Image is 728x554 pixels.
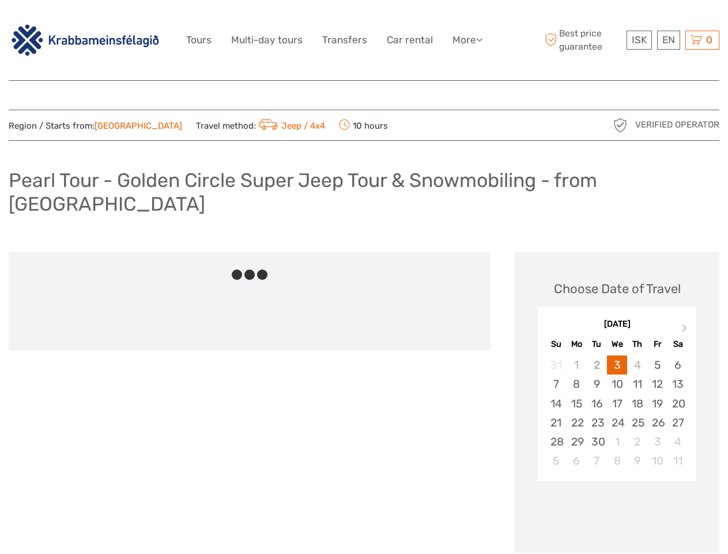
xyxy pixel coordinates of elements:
[677,321,695,340] button: Next Month
[587,432,607,451] div: Choose Tuesday, September 30th, 2025
[538,319,696,331] div: [DATE]
[647,394,667,413] div: Choose Friday, September 19th, 2025
[647,413,667,432] div: Choose Friday, September 26th, 2025
[635,119,719,131] span: Verified Operator
[607,355,627,375] div: Choose Wednesday, September 3rd, 2025
[667,375,688,394] div: Choose Saturday, September 13th, 2025
[95,121,182,131] a: [GEOGRAPHIC_DATA]
[387,32,433,48] a: Car rental
[587,413,607,432] div: Choose Tuesday, September 23rd, 2025
[567,355,587,375] div: Not available Monday, September 1st, 2025
[546,375,566,394] div: Choose Sunday, September 7th, 2025
[546,413,566,432] div: Choose Sunday, September 21st, 2025
[587,451,607,470] div: Choose Tuesday, October 7th, 2025
[256,121,325,131] a: Jeep / 4x4
[667,432,688,451] div: Choose Saturday, October 4th, 2025
[567,451,587,470] div: Choose Monday, October 6th, 2025
[647,432,667,451] div: Choose Friday, October 3rd, 2025
[607,432,627,451] div: Choose Wednesday, October 1st, 2025
[607,451,627,470] div: Choose Wednesday, October 8th, 2025
[587,355,607,375] div: Not available Tuesday, September 2nd, 2025
[627,451,647,470] div: Choose Thursday, October 9th, 2025
[613,511,621,518] div: Loading...
[567,394,587,413] div: Choose Monday, September 15th, 2025
[667,394,688,413] div: Choose Saturday, September 20th, 2025
[546,451,566,470] div: Choose Sunday, October 5th, 2025
[667,355,688,375] div: Choose Saturday, September 6th, 2025
[546,336,566,352] div: Su
[627,355,647,375] div: Not available Thursday, September 4th, 2025
[627,413,647,432] div: Choose Thursday, September 25th, 2025
[657,31,680,50] div: EN
[567,432,587,451] div: Choose Monday, September 29th, 2025
[587,336,607,352] div: Tu
[231,32,303,48] a: Multi-day tours
[9,169,719,215] h1: Pearl Tour - Golden Circle Super Jeep Tour & Snowmobiling - from [GEOGRAPHIC_DATA]
[196,117,325,133] span: Travel method:
[9,23,162,58] img: 3142-b3e26b51-08fe-4449-b938-50ec2168a4a0_logo_big.png
[339,117,388,133] span: 10 hours
[667,413,688,432] div: Choose Saturday, September 27th, 2025
[627,336,647,352] div: Th
[667,451,688,470] div: Choose Saturday, October 11th, 2025
[627,432,647,451] div: Choose Thursday, October 2nd, 2025
[647,336,667,352] div: Fr
[322,32,367,48] a: Transfers
[452,32,482,48] a: More
[611,116,629,134] img: verified_operator_grey_128.png
[567,336,587,352] div: Mo
[607,394,627,413] div: Choose Wednesday, September 17th, 2025
[667,336,688,352] div: Sa
[554,280,681,298] div: Choose Date of Travel
[607,336,627,352] div: We
[647,451,667,470] div: Choose Friday, October 10th, 2025
[546,432,566,451] div: Choose Sunday, September 28th, 2025
[546,355,566,375] div: Not available Sunday, August 31st, 2025
[647,375,667,394] div: Choose Friday, September 12th, 2025
[587,394,607,413] div: Choose Tuesday, September 16th, 2025
[587,375,607,394] div: Choose Tuesday, September 9th, 2025
[9,120,182,132] span: Region / Starts from:
[567,375,587,394] div: Choose Monday, September 8th, 2025
[607,413,627,432] div: Choose Wednesday, September 24th, 2025
[632,34,647,46] span: ISK
[546,394,566,413] div: Choose Sunday, September 14th, 2025
[542,27,624,53] span: Best price guarantee
[647,355,667,375] div: Choose Friday, September 5th, 2025
[704,34,714,46] span: 0
[627,394,647,413] div: Choose Thursday, September 18th, 2025
[541,355,692,470] div: month 2025-09
[607,375,627,394] div: Choose Wednesday, September 10th, 2025
[567,413,587,432] div: Choose Monday, September 22nd, 2025
[186,32,212,48] a: Tours
[627,375,647,394] div: Choose Thursday, September 11th, 2025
